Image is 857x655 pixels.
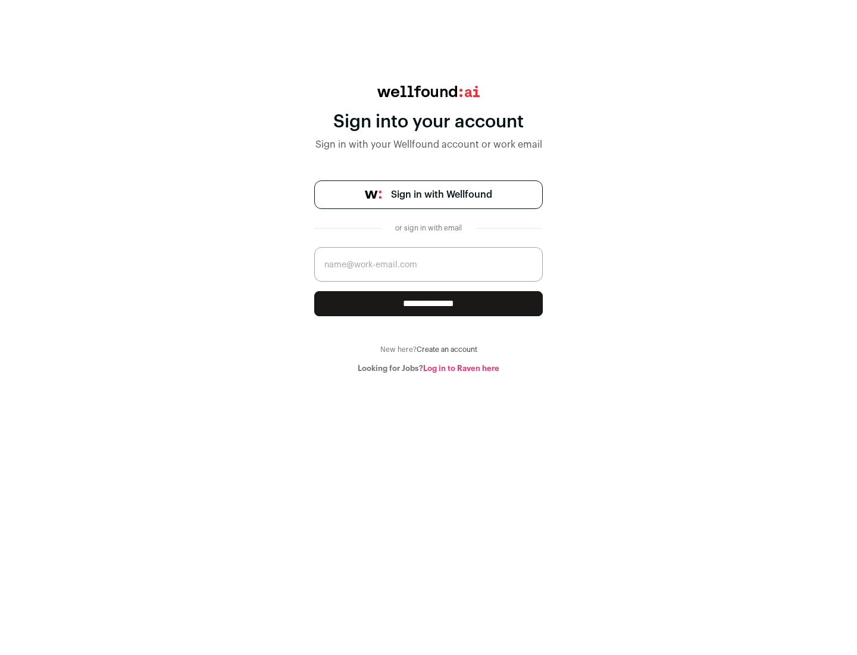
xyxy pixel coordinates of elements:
[417,346,477,353] a: Create an account
[314,345,543,354] div: New here?
[377,86,480,97] img: wellfound:ai
[391,188,492,202] span: Sign in with Wellfound
[390,223,467,233] div: or sign in with email
[314,138,543,152] div: Sign in with your Wellfound account or work email
[423,364,499,372] a: Log in to Raven here
[365,191,381,199] img: wellfound-symbol-flush-black-fb3c872781a75f747ccb3a119075da62bfe97bd399995f84a933054e44a575c4.png
[314,180,543,209] a: Sign in with Wellfound
[314,364,543,373] div: Looking for Jobs?
[314,111,543,133] div: Sign into your account
[314,247,543,282] input: name@work-email.com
